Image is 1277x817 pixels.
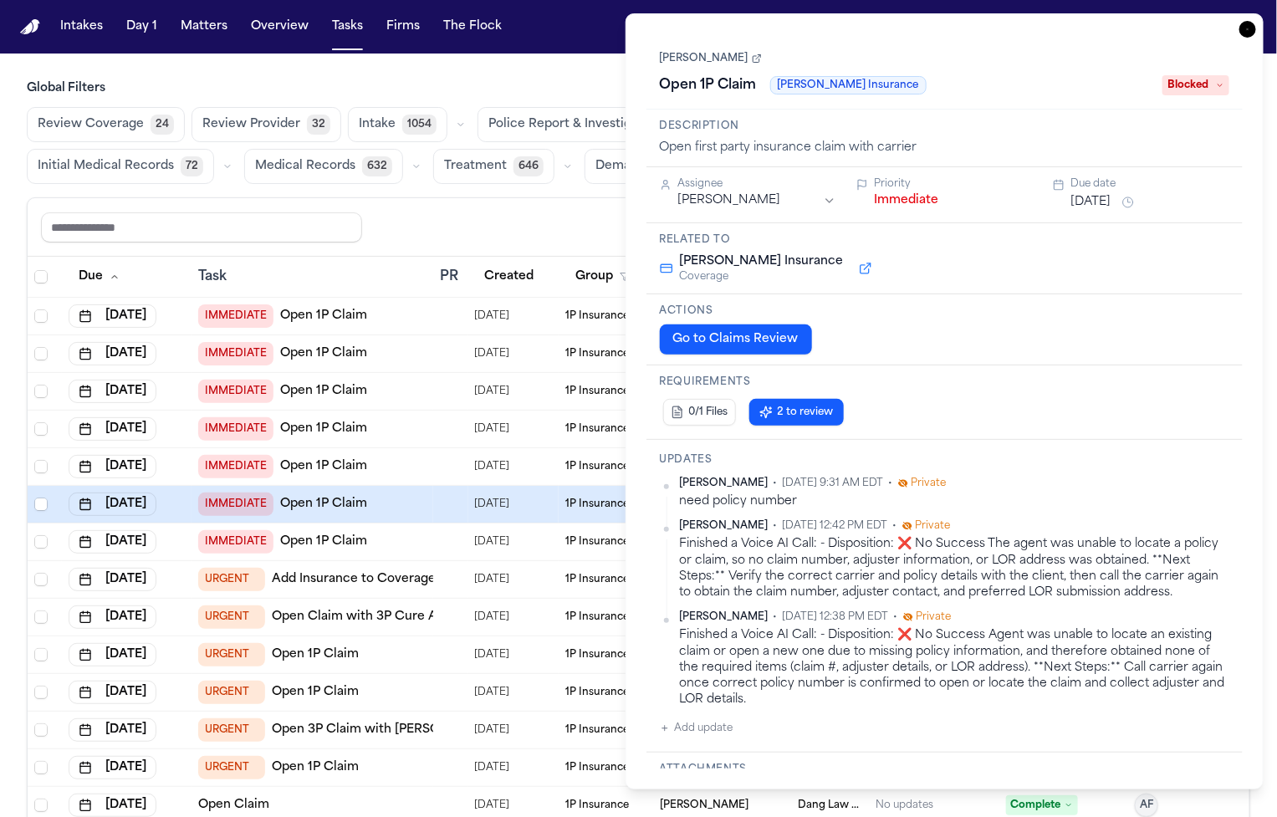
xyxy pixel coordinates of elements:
button: Firms [380,12,427,42]
span: • [893,519,897,533]
div: Due date [1071,177,1229,191]
button: 2 to review [749,399,844,426]
span: 0/1 Files [689,406,728,419]
h3: Related to [660,233,1230,247]
span: Initial Medical Records [38,158,174,175]
button: Review Provider32 [192,107,341,142]
span: 72 [181,156,203,176]
button: The Flock [437,12,508,42]
button: Day 1 [120,12,164,42]
button: [DATE] [1071,194,1111,211]
a: [PERSON_NAME] [660,52,762,65]
h3: Actions [660,304,1230,318]
h3: Requirements [660,375,1230,389]
h3: Attachments [660,763,1230,776]
span: 32 [307,115,330,135]
a: Home [20,19,40,35]
button: Intake1054 [348,107,447,142]
button: Medical Records632 [244,149,403,184]
span: [PERSON_NAME] Insurance [770,76,927,94]
span: [PERSON_NAME] [680,477,769,490]
span: Private [917,610,952,624]
div: need policy number [680,493,1230,509]
button: Review Coverage24 [27,107,185,142]
span: [PERSON_NAME] [680,519,769,533]
span: 646 [513,156,544,176]
button: Initial Medical Records72 [27,149,214,184]
button: Treatment646 [433,149,554,184]
div: Finished a Voice AI Call: - Disposition: ❌ No Success Agent was unable to locate an existing clai... [680,627,1230,707]
button: Immediate [875,192,939,209]
button: 0/1 Files [663,399,736,426]
h1: Open 1P Claim [653,72,764,99]
span: Private [916,519,951,533]
div: Open first party insurance claim with carrier [660,140,1230,156]
span: • [889,477,893,490]
span: • [774,519,778,533]
span: 632 [362,156,392,176]
button: Demand Letter252 [585,149,733,184]
span: Medical Records [255,158,355,175]
button: Police Report & Investigation370 [478,107,708,142]
button: Add update [660,718,733,738]
span: Blocked [1162,75,1229,95]
h3: Updates [660,453,1230,467]
button: Overview [244,12,315,42]
span: [DATE] 12:42 PM EDT [783,519,888,533]
span: Coverage [680,270,844,283]
span: • [774,610,778,624]
div: Finished a Voice AI Call: - Disposition: ❌ No Success The agent was unable to locate a policy or ... [680,536,1230,600]
button: Matters [174,12,234,42]
h3: Global Filters [27,80,1250,97]
button: Snooze task [1118,192,1138,212]
span: Review Provider [202,116,300,133]
h3: Description [660,120,1230,133]
span: • [894,610,898,624]
span: [PERSON_NAME] Insurance [680,253,844,270]
span: Intake [359,116,396,133]
img: Finch Logo [20,19,40,35]
span: [DATE] 9:31 AM EDT [783,477,884,490]
span: 2 to review [778,406,834,419]
button: Intakes [54,12,110,42]
span: [DATE] 12:38 PM EDT [783,610,889,624]
span: [PERSON_NAME] [680,610,769,624]
span: Review Coverage [38,116,144,133]
span: Police Report & Investigation [488,116,661,133]
div: Assignee [678,177,836,191]
span: • [774,477,778,490]
button: Tasks [325,12,370,42]
span: Treatment [444,158,507,175]
div: Priority [875,177,1033,191]
button: Go to Claims Review [660,324,812,355]
span: Private [912,477,947,490]
span: 24 [151,115,174,135]
span: Demand Letter [595,158,686,175]
span: 1054 [402,115,437,135]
